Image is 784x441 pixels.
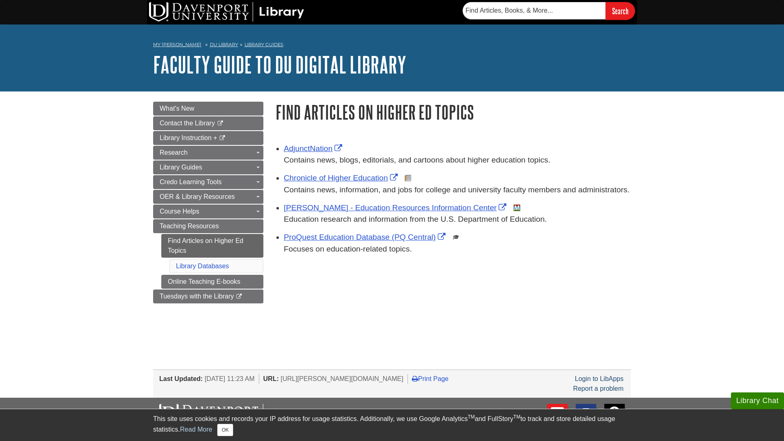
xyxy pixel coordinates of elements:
[159,375,203,382] span: Last Updated:
[161,234,263,258] a: Find Articles on Higher Ed Topics
[153,41,201,48] a: My [PERSON_NAME]
[160,105,194,112] span: What's New
[514,205,520,211] img: MeL (Michigan electronic Library)
[453,234,459,241] img: Scholarly or Peer Reviewed
[160,293,234,300] span: Tuesdays with the Library
[153,175,263,189] a: Credo Learning Tools
[160,178,222,185] span: Credo Learning Tools
[160,134,217,141] span: Library Instruction +
[412,375,449,382] a: Print Page
[217,424,233,436] button: Close
[468,414,474,420] sup: TM
[219,136,226,141] i: This link opens in a new window
[153,102,263,116] a: What's New
[513,414,520,420] sup: TM
[160,193,235,200] span: OER & Library Resources
[463,2,635,20] form: Searches DU Library's articles, books, and more
[284,214,631,225] p: Education research and information from the U.S. Department of Education.
[263,375,279,382] span: URL:
[176,263,229,269] a: Library Databases
[573,385,624,392] a: Report a problem
[576,404,596,432] a: Text
[153,116,263,130] a: Contact the Library
[245,42,283,47] a: Library Guides
[284,233,448,241] a: Link opens in new window
[153,146,263,160] a: Research
[160,120,215,127] span: Contact the Library
[217,121,224,126] i: This link opens in a new window
[159,404,314,425] img: DU Libraries
[160,149,187,156] span: Research
[412,375,418,382] i: Print Page
[731,392,784,409] button: Library Chat
[284,243,631,255] p: Focuses on education-related topics.
[210,42,238,47] a: DU Library
[153,102,263,303] div: Guide Page Menu
[606,2,635,20] input: Search
[153,205,263,218] a: Course Helps
[149,2,304,22] img: DU Library
[153,290,263,303] a: Tuesdays with the Library
[575,375,624,382] a: Login to LibApps
[160,208,199,215] span: Course Helps
[547,404,568,432] a: E-mail
[153,39,631,52] nav: breadcrumb
[284,154,631,166] p: Contains news, blogs, editorials, and cartoons about higher education topics.
[284,203,508,212] a: Link opens in new window
[153,190,263,204] a: OER & Library Resources
[284,174,400,182] a: Link opens in new window
[160,164,202,171] span: Library Guides
[161,275,263,289] a: Online Teaching E-books
[180,426,212,433] a: Read More
[153,414,631,436] div: This site uses cookies and records your IP address for usage statistics. Additionally, we use Goo...
[604,404,625,432] a: FAQ
[153,52,406,77] a: Faculty Guide to DU Digital Library
[284,184,631,196] p: Contains news, information, and jobs for college and university faculty members and administrators.
[153,219,263,233] a: Teaching Resources
[205,375,254,382] span: [DATE] 11:23 AM
[153,160,263,174] a: Library Guides
[284,144,344,153] a: Link opens in new window
[281,375,403,382] span: [URL][PERSON_NAME][DOMAIN_NAME]
[236,294,243,299] i: This link opens in a new window
[153,131,263,145] a: Library Instruction +
[160,223,219,229] span: Teaching Resources
[405,175,411,181] img: Newspapers
[463,2,606,19] input: Find Articles, Books, & More...
[276,102,631,122] h1: Find Articles on Higher Ed Topics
